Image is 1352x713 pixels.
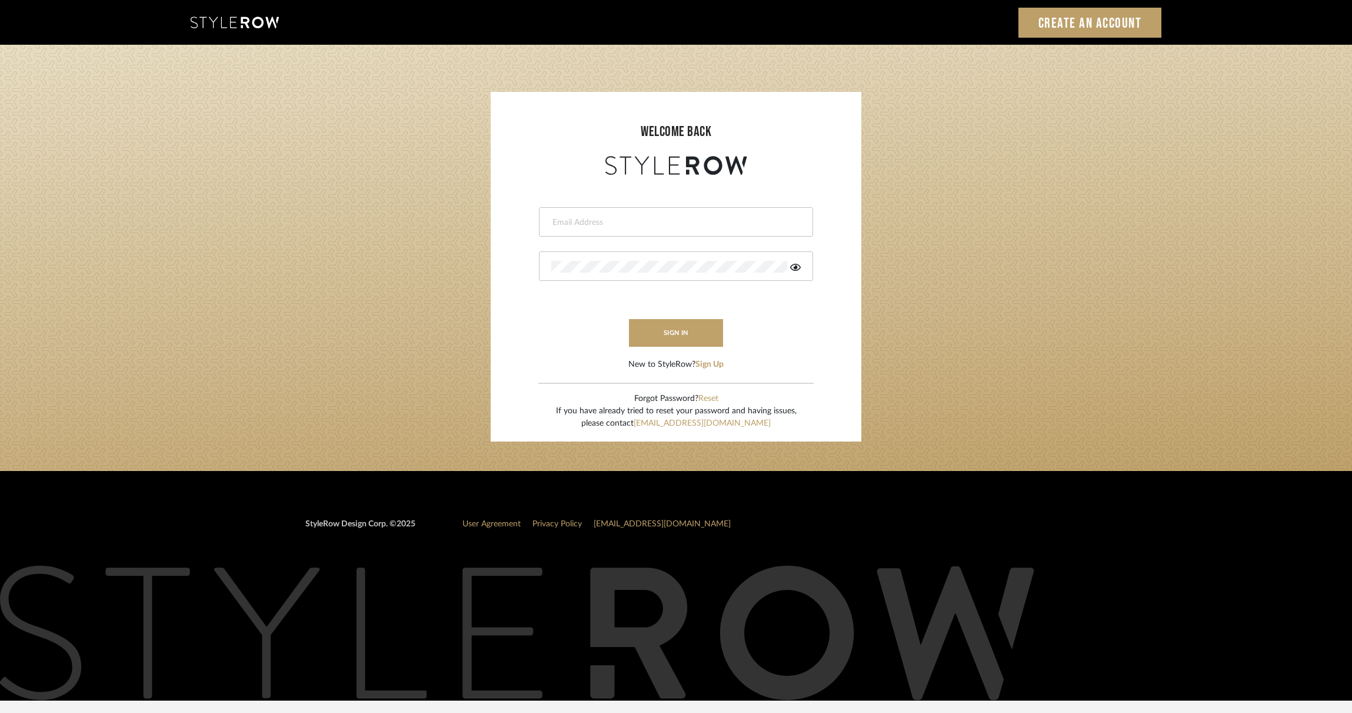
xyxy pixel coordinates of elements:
[502,121,850,142] div: welcome back
[556,393,797,405] div: Forgot Password?
[551,217,798,228] input: Email Address
[1018,8,1162,38] a: Create an Account
[594,520,731,528] a: [EMAIL_ADDRESS][DOMAIN_NAME]
[698,393,718,405] button: Reset
[634,419,771,427] a: [EMAIL_ADDRESS][DOMAIN_NAME]
[462,520,521,528] a: User Agreement
[532,520,582,528] a: Privacy Policy
[629,319,723,347] button: sign in
[305,518,415,540] div: StyleRow Design Corp. ©2025
[556,405,797,430] div: If you have already tried to reset your password and having issues, please contact
[628,359,724,371] div: New to StyleRow?
[695,359,724,371] button: Sign Up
